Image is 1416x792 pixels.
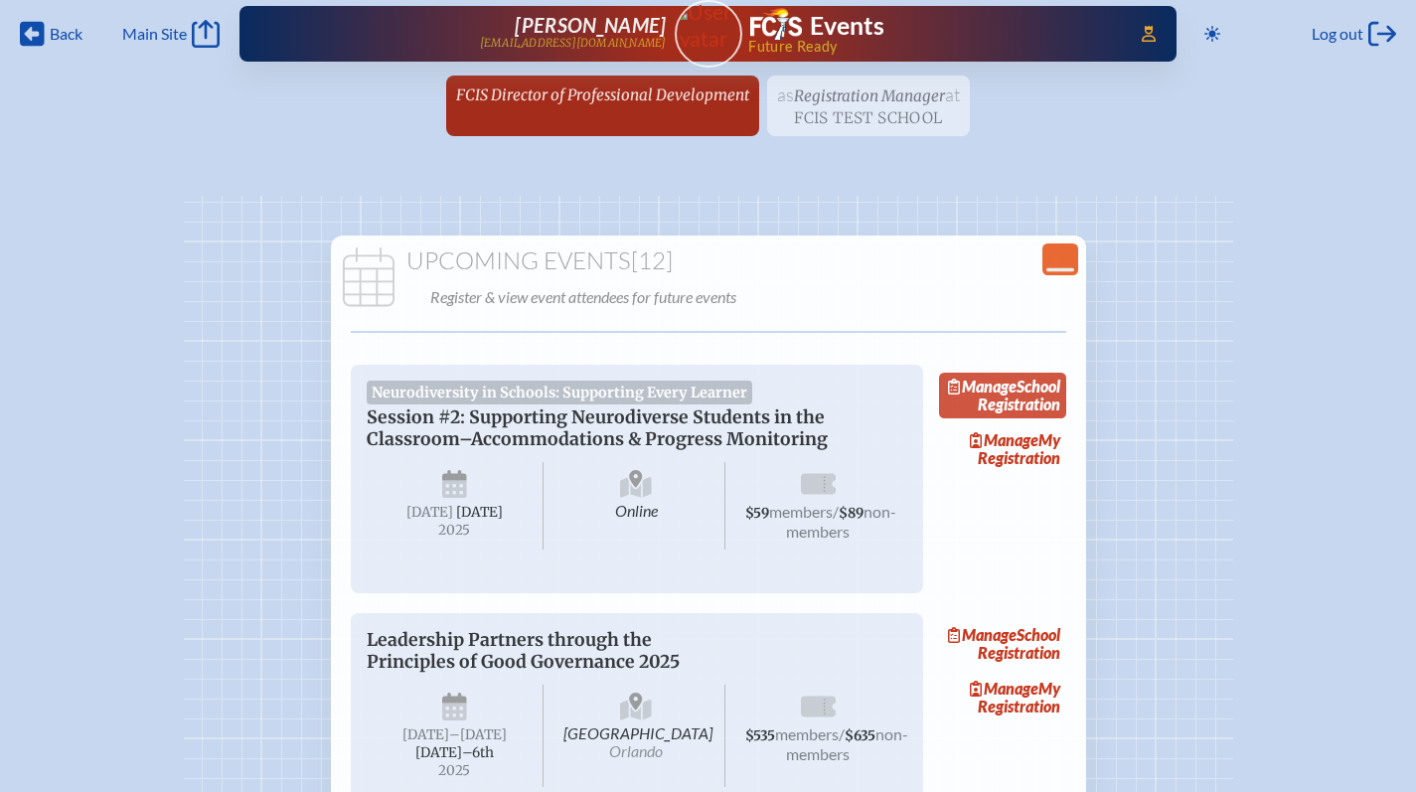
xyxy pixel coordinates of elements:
[970,679,1038,698] span: Manage
[122,24,187,44] span: Main Site
[402,726,449,743] span: [DATE]
[122,20,220,48] a: Main Site
[609,741,663,760] span: Orlando
[750,8,1114,54] div: FCIS Events — Future ready
[448,76,757,113] a: FCIS Director of Professional Development
[845,727,875,744] span: $635
[548,685,725,787] span: [GEOGRAPHIC_DATA]
[948,377,1017,396] span: Manage
[430,283,1074,311] p: Register & view event attendees for future events
[339,247,1078,275] h1: Upcoming Events
[939,373,1066,418] a: ManageSchool Registration
[833,502,839,521] span: /
[769,502,833,521] span: members
[631,245,673,275] span: [12]
[415,744,494,761] span: [DATE]–⁠6th
[839,724,845,743] span: /
[367,629,680,673] span: Leadership Partners through the Principles of Good Governance 2025
[367,406,828,450] span: Session #2: Supporting Neurodiverse Students in the Classroom–Accommodations & Progress Monitoring
[303,14,667,54] a: [PERSON_NAME][EMAIL_ADDRESS][DOMAIN_NAME]
[939,621,1066,667] a: ManageSchool Registration
[750,8,802,40] img: Florida Council of Independent Schools
[970,430,1038,449] span: Manage
[775,724,839,743] span: members
[948,625,1017,644] span: Manage
[786,724,908,763] span: non-members
[745,505,769,522] span: $59
[748,40,1113,54] span: Future Ready
[810,14,884,39] h1: Events
[367,381,753,404] span: Neurodiversity in Schools: Supporting Every Learner
[745,727,775,744] span: $535
[406,504,453,521] span: [DATE]
[786,502,896,541] span: non-members
[1312,24,1363,44] span: Log out
[839,505,864,522] span: $89
[939,675,1066,720] a: ManageMy Registration
[383,763,528,778] span: 2025
[548,462,725,550] span: Online
[750,8,884,44] a: FCIS LogoEvents
[480,37,667,50] p: [EMAIL_ADDRESS][DOMAIN_NAME]
[939,426,1066,472] a: ManageMy Registration
[515,13,666,37] span: [PERSON_NAME]
[456,85,749,104] span: FCIS Director of Professional Development
[449,726,507,743] span: –[DATE]
[50,24,82,44] span: Back
[383,523,528,538] span: 2025
[456,504,503,521] span: [DATE]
